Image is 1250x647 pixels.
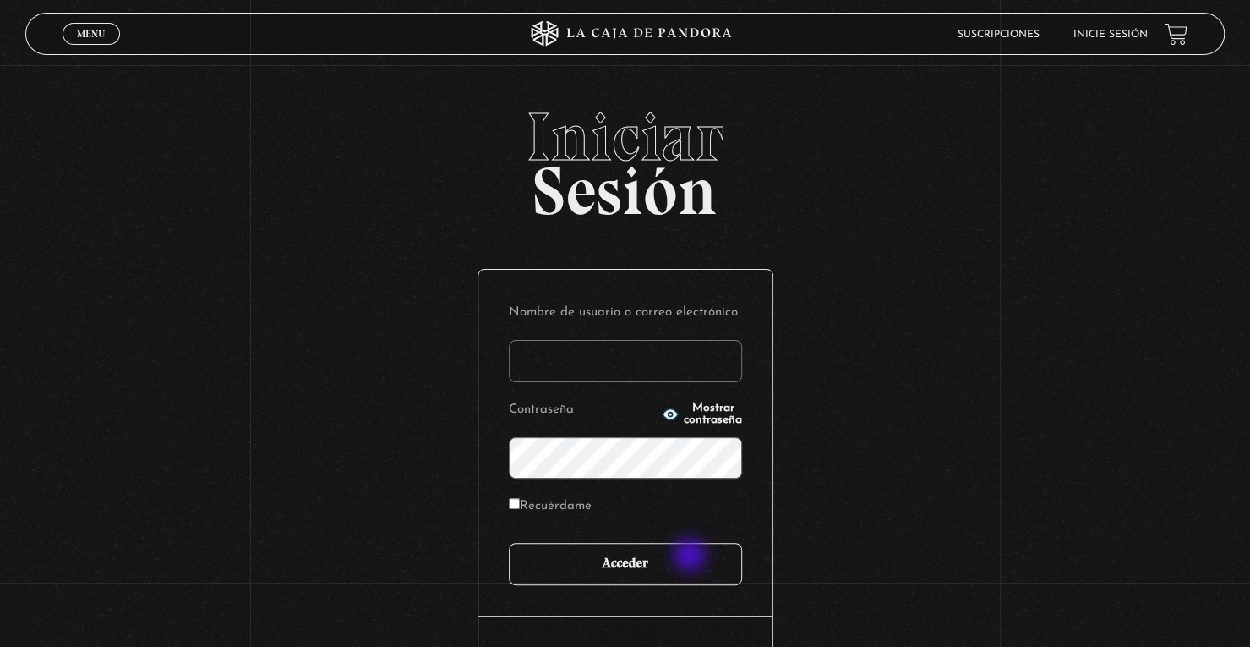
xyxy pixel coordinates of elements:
input: Acceder [509,543,742,585]
a: View your shopping cart [1165,23,1187,46]
label: Recuérdame [509,494,592,520]
button: Mostrar contraseña [662,403,742,426]
label: Nombre de usuario o correo electrónico [509,300,742,326]
a: Inicie sesión [1073,30,1148,40]
span: Menu [77,29,105,39]
h2: Sesión [25,103,1225,211]
span: Mostrar contraseña [684,403,742,426]
a: Suscripciones [958,30,1040,40]
label: Contraseña [509,398,658,424]
input: Recuérdame [509,498,520,509]
span: Cerrar [72,43,112,55]
span: Iniciar [25,103,1225,171]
